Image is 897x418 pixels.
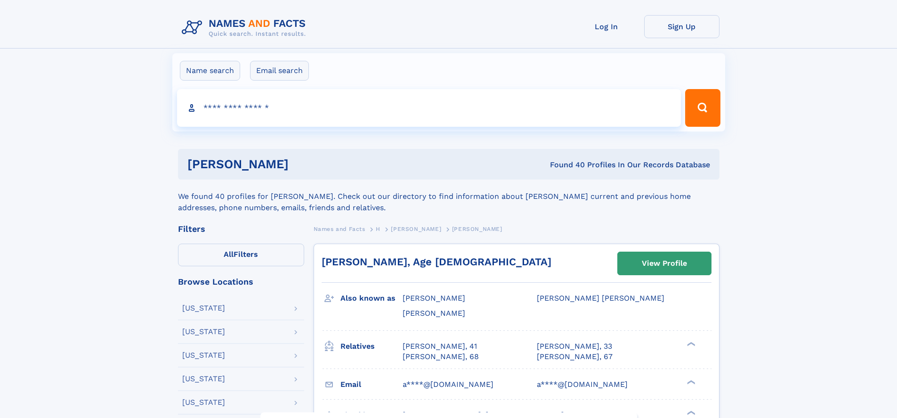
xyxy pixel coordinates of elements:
div: We found 40 profiles for [PERSON_NAME]. Check out our directory to find information about [PERSON... [178,180,719,213]
div: [US_STATE] [182,304,225,312]
a: [PERSON_NAME], 33 [537,341,612,352]
span: [PERSON_NAME] [403,309,465,318]
a: [PERSON_NAME], Age [DEMOGRAPHIC_DATA] [322,256,551,268]
a: Log In [569,15,644,38]
img: Logo Names and Facts [178,15,314,41]
a: [PERSON_NAME], 67 [537,352,613,362]
a: View Profile [618,252,711,275]
span: All [224,250,234,259]
span: [PERSON_NAME] [PERSON_NAME] [537,294,664,303]
h3: Email [340,377,403,393]
div: [US_STATE] [182,352,225,359]
button: Search Button [685,89,720,127]
span: [PERSON_NAME] [452,226,502,232]
h3: Also known as [340,290,403,306]
a: [PERSON_NAME], 68 [403,352,479,362]
div: [US_STATE] [182,328,225,336]
div: [US_STATE] [182,375,225,383]
a: Sign Up [644,15,719,38]
a: Names and Facts [314,223,365,235]
div: [US_STATE] [182,399,225,406]
label: Email search [250,61,309,81]
label: Name search [180,61,240,81]
div: ❯ [685,379,696,385]
a: [PERSON_NAME], 41 [403,341,477,352]
div: View Profile [642,253,687,274]
span: H [376,226,380,232]
span: [PERSON_NAME] [403,294,465,303]
div: Filters [178,225,304,233]
h3: Relatives [340,338,403,354]
div: ❯ [685,341,696,347]
div: Found 40 Profiles In Our Records Database [419,160,710,170]
div: ❯ [685,410,696,416]
h1: [PERSON_NAME] [187,158,420,170]
label: Filters [178,244,304,266]
a: [PERSON_NAME] [391,223,441,235]
input: search input [177,89,681,127]
span: [PERSON_NAME] [391,226,441,232]
a: H [376,223,380,235]
div: Browse Locations [178,278,304,286]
